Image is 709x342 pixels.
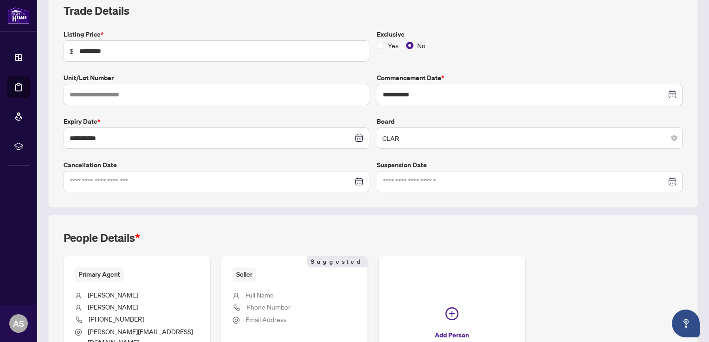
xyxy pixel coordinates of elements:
[377,160,683,170] label: Suspension Date
[88,303,138,311] span: [PERSON_NAME]
[246,303,290,311] span: Phone Number
[413,40,429,51] span: No
[70,46,74,56] span: $
[377,29,683,39] label: Exclusive
[672,310,700,337] button: Open asap
[88,291,138,299] span: [PERSON_NAME]
[64,160,369,170] label: Cancellation Date
[671,135,677,141] span: close-circle
[232,267,256,282] span: Seller
[64,29,369,39] label: Listing Price
[64,230,140,245] h2: People Details
[384,40,402,51] span: Yes
[445,307,458,320] span: plus-circle
[13,317,24,330] span: AS
[64,73,369,83] label: Unit/Lot Number
[75,267,124,282] span: Primary Agent
[245,315,287,323] span: Email Address
[307,256,367,267] span: Suggested
[7,7,30,24] img: logo
[245,291,274,299] span: Full Name
[89,315,144,323] span: [PHONE_NUMBER]
[382,129,677,147] span: CLAR
[64,3,683,18] h2: Trade Details
[64,116,369,127] label: Expiry Date
[377,73,683,83] label: Commencement Date
[377,116,683,127] label: Board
